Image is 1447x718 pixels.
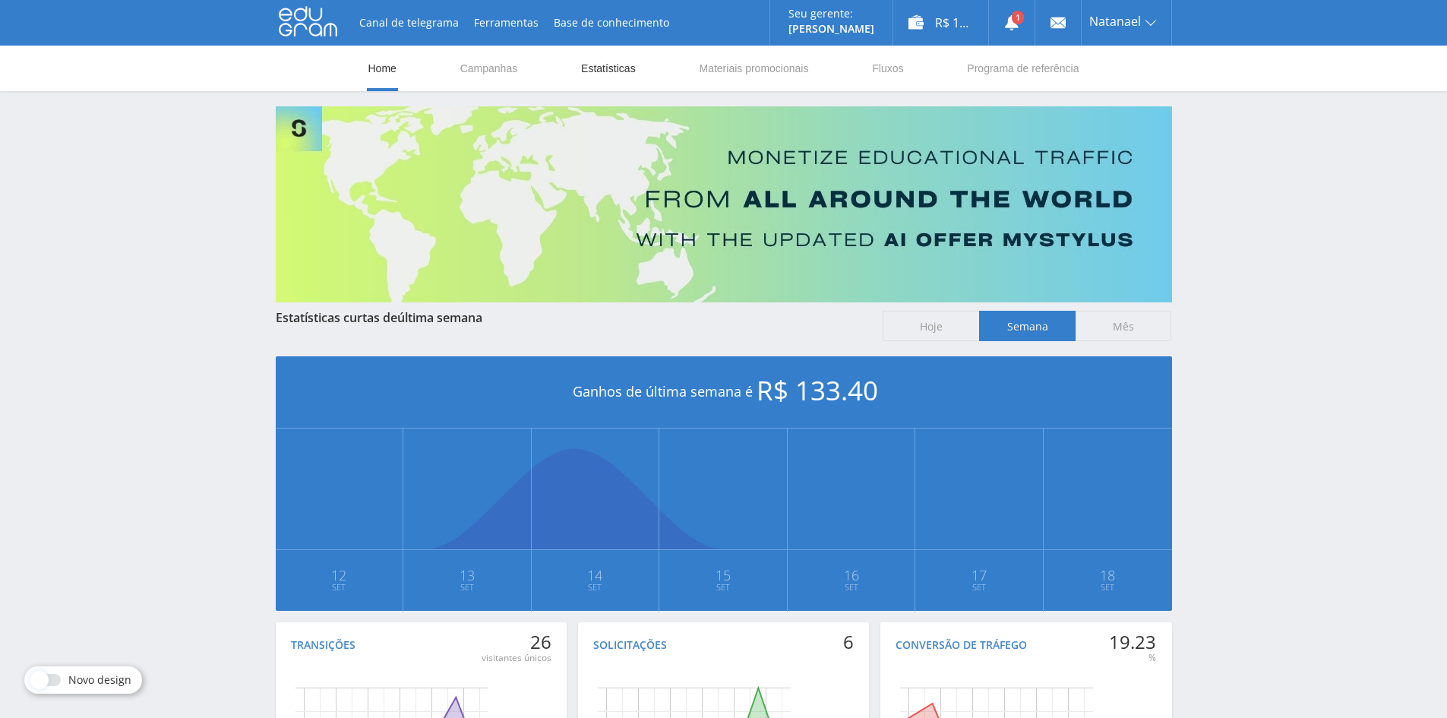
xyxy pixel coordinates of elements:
div: 19.23 [1109,631,1156,653]
div: 6 [843,631,854,653]
span: Novo design [68,674,131,686]
span: Semana [979,311,1076,341]
span: Natanael [1089,15,1141,27]
a: Home [367,46,398,91]
span: Set [1044,581,1171,593]
span: Set [276,581,403,593]
span: R$ 133.40 [757,372,878,408]
span: Hoje [883,311,979,341]
span: 13 [404,569,530,581]
a: Materiais promocionais [697,46,810,91]
div: 26 [482,631,551,653]
span: 12 [276,569,403,581]
div: visitantes únicos [482,652,551,664]
span: Set [660,581,786,593]
span: 15 [660,569,786,581]
a: Estatísticas [580,46,637,91]
span: 17 [916,569,1042,581]
div: Conversão de tráfego [896,639,1027,651]
img: Banner [276,106,1172,302]
span: Set [404,581,530,593]
span: última semana [397,309,482,326]
div: % [1109,652,1156,664]
p: Seu gerente: [788,8,874,20]
span: 16 [788,569,915,581]
span: Set [532,581,659,593]
span: 14 [532,569,659,581]
p: [PERSON_NAME] [788,23,874,35]
a: Fluxos [870,46,905,91]
div: Ganhos de última semana é [276,356,1172,429]
div: Transições [291,639,355,651]
div: Estatísticas curtas de [276,311,868,324]
div: Solicitações [593,639,667,651]
span: Set [788,581,915,593]
a: Programa de referência [965,46,1080,91]
a: Campanhas [459,46,520,91]
span: 18 [1044,569,1171,581]
span: Mês [1076,311,1172,341]
span: Set [916,581,1042,593]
